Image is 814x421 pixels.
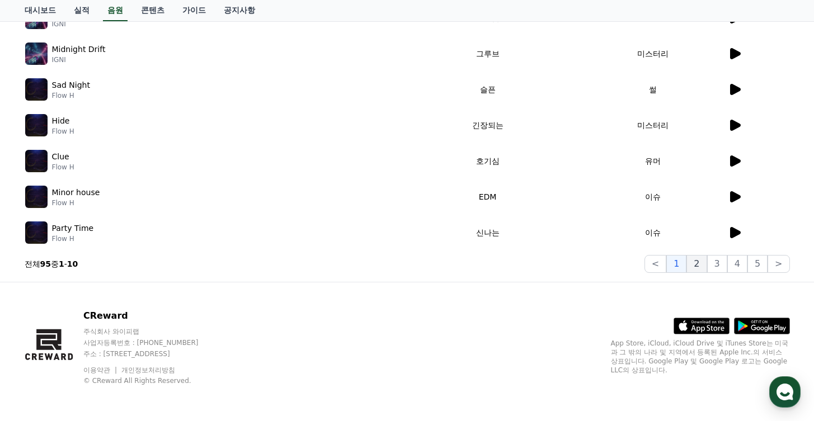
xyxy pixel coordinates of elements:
img: music [25,78,48,101]
p: © CReward All Rights Reserved. [83,376,220,385]
img: music [25,221,48,244]
p: IGNI [52,55,106,64]
button: 1 [666,255,686,273]
td: 신나는 [396,215,580,250]
p: Flow H [52,127,74,136]
p: Flow H [52,198,100,207]
a: 대화 [74,328,144,356]
button: < [644,255,666,273]
p: IGNI [52,20,91,29]
p: 전체 중 - [25,258,78,269]
button: > [768,255,789,273]
td: 썰 [579,72,727,107]
p: 주식회사 와이피랩 [83,327,220,336]
button: 5 [747,255,768,273]
p: Flow H [52,91,90,100]
button: 2 [686,255,707,273]
img: music [25,114,48,136]
img: music [25,150,48,172]
p: 주소 : [STREET_ADDRESS] [83,349,220,358]
p: Party Time [52,223,94,234]
td: EDM [396,179,580,215]
p: Clue [52,151,69,163]
td: 이슈 [579,215,727,250]
p: Minor house [52,187,100,198]
img: music [25,186,48,208]
strong: 1 [59,259,64,268]
p: Flow H [52,234,94,243]
a: 개인정보처리방침 [121,366,175,374]
td: 그루브 [396,36,580,72]
p: 사업자등록번호 : [PHONE_NUMBER] [83,338,220,347]
td: 이슈 [579,179,727,215]
a: 설정 [144,328,215,356]
p: Flow H [52,163,74,172]
a: 이용약관 [83,366,119,374]
strong: 10 [67,259,78,268]
p: CReward [83,309,220,323]
a: 홈 [3,328,74,356]
p: Sad Night [52,79,90,91]
span: 홈 [35,345,42,354]
img: music [25,42,48,65]
button: 3 [707,255,727,273]
td: 호기심 [396,143,580,179]
td: 긴장되는 [396,107,580,143]
p: App Store, iCloud, iCloud Drive 및 iTunes Store는 미국과 그 밖의 나라 및 지역에서 등록된 Apple Inc.의 서비스 상표입니다. Goo... [611,339,790,375]
span: 설정 [173,345,186,354]
button: 4 [727,255,747,273]
td: 유머 [579,143,727,179]
strong: 95 [40,259,51,268]
p: Midnight Drift [52,44,106,55]
td: 미스터리 [579,36,727,72]
p: Hide [52,115,70,127]
td: 미스터리 [579,107,727,143]
td: 슬픈 [396,72,580,107]
span: 대화 [102,346,116,354]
